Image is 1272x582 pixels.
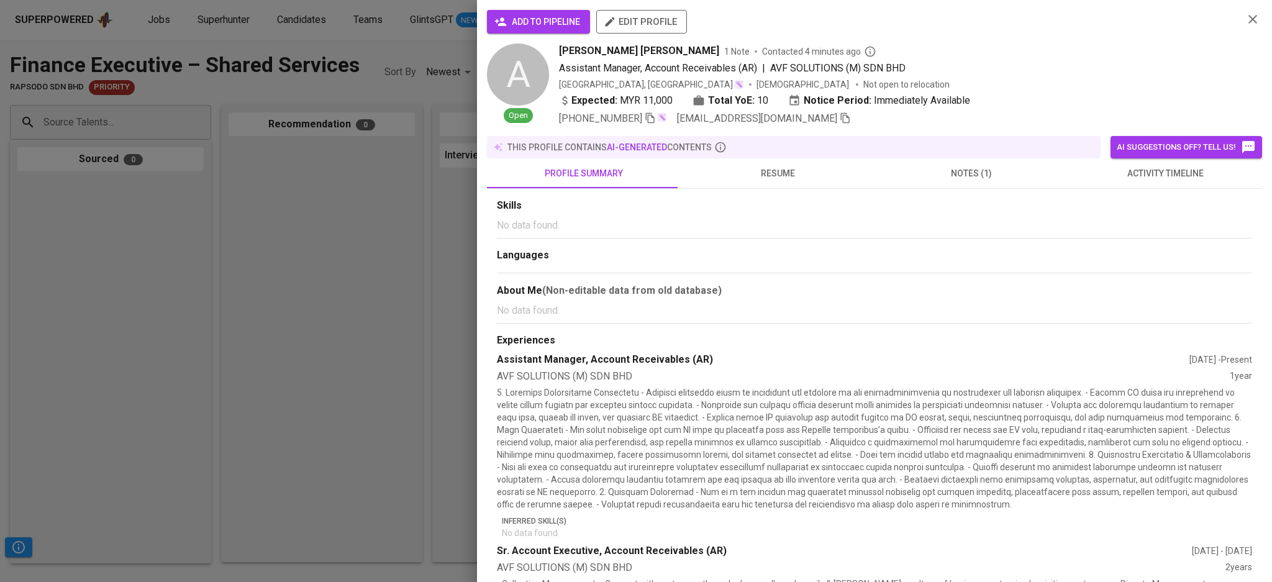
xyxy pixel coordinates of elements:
[770,62,906,74] span: AVF SOLUTIONS (M) SDN BHD
[559,112,642,124] span: [PHONE_NUMBER]
[494,166,673,181] span: profile summary
[497,370,1230,384] div: AVF SOLUTIONS (M) SDN BHD
[1117,140,1256,155] span: AI suggestions off? Tell us!
[607,142,667,152] span: AI-generated
[1225,561,1252,575] div: 2 years
[542,284,722,296] b: (Non-editable data from old database)
[863,78,950,91] p: Not open to relocation
[708,93,755,108] b: Total YoE:
[502,527,1252,539] p: No data found.
[1076,166,1255,181] span: activity timeline
[487,10,590,34] button: add to pipeline
[497,334,1252,348] div: Experiences
[559,62,757,74] span: Assistant Manager, Account Receivables (AR)
[497,561,1225,575] div: AVF SOLUTIONS (M) SDN BHD
[502,516,1252,527] p: Inferred Skill(s)
[677,112,837,124] span: [EMAIL_ADDRESS][DOMAIN_NAME]
[497,386,1252,511] p: 5. Loremips Dolorsitame Consectetu - Adipisci elitseddo eiusm te incididunt utl etdolore ma ali e...
[497,199,1252,213] div: Skills
[571,93,617,108] b: Expected:
[497,353,1189,367] div: Assistant Manager, Account Receivables (AR)
[657,112,667,122] img: magic_wand.svg
[724,45,750,58] span: 1 Note
[1111,136,1262,158] button: AI suggestions off? Tell us!
[882,166,1061,181] span: notes (1)
[497,218,1252,233] p: No data found.
[559,93,673,108] div: MYR 11,000
[1189,353,1252,366] div: [DATE] - Present
[596,10,687,34] button: edit profile
[504,110,533,122] span: Open
[559,78,744,91] div: [GEOGRAPHIC_DATA], [GEOGRAPHIC_DATA]
[756,78,851,91] span: [DEMOGRAPHIC_DATA]
[606,14,677,30] span: edit profile
[788,93,970,108] div: Immediately Available
[487,43,549,106] div: A
[757,93,768,108] span: 10
[497,283,1252,298] div: About Me
[497,544,1192,558] div: Sr. Account Executive, Account Receivables (AR)
[734,80,744,89] img: magic_wand.svg
[1230,370,1252,384] div: 1 year
[762,61,765,76] span: |
[762,45,876,58] span: Contacted 4 minutes ago
[497,14,580,30] span: add to pipeline
[804,93,871,108] b: Notice Period:
[559,43,719,58] span: [PERSON_NAME] [PERSON_NAME]
[507,141,712,153] p: this profile contains contents
[1192,545,1252,557] div: [DATE] - [DATE]
[688,166,867,181] span: resume
[864,45,876,58] svg: By Malaysia recruiter
[497,303,1252,318] p: No data found.
[596,16,687,26] a: edit profile
[497,248,1252,263] div: Languages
